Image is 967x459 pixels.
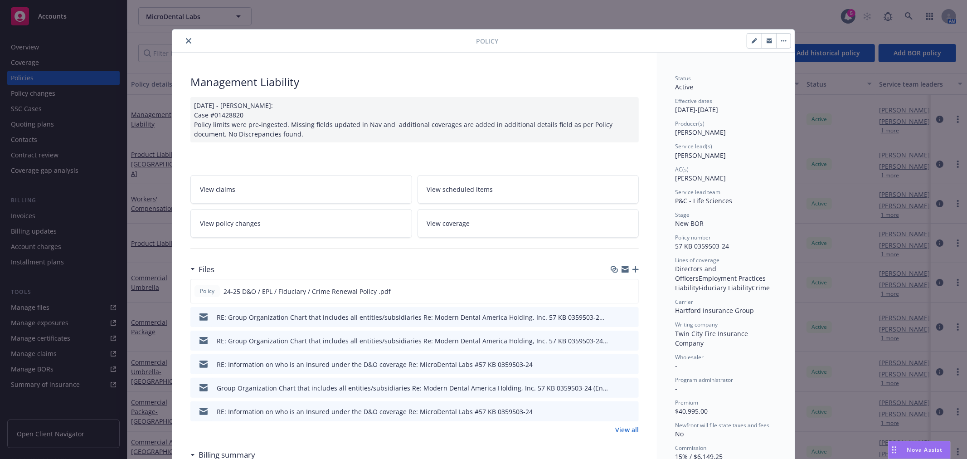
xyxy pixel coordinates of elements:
[888,441,951,459] button: Nova Assist
[675,128,726,137] span: [PERSON_NAME]
[675,444,706,452] span: Commission
[190,209,412,238] a: View policy changes
[627,383,635,393] button: preview file
[625,313,635,322] button: preview file
[612,360,620,369] button: download file
[675,97,712,105] span: Effective dates
[675,196,732,205] span: P&C - Life Sciences
[627,336,635,346] button: preview file
[612,383,620,393] button: download file
[675,211,690,219] span: Stage
[199,264,214,275] h3: Files
[611,313,618,322] button: download file
[907,446,943,454] span: Nova Assist
[675,174,726,182] span: [PERSON_NAME]
[418,175,639,204] a: View scheduled items
[752,283,770,292] span: Crime
[889,441,900,459] div: Drag to move
[612,407,620,416] button: download file
[190,264,214,275] div: Files
[200,219,261,228] span: View policy changes
[183,35,194,46] button: close
[190,175,412,204] a: View claims
[190,97,639,142] div: [DATE] - [PERSON_NAME]: Case #01428820 Policy limits were pre-ingested. Missing fields updated in...
[675,298,693,306] span: Carrier
[627,407,635,416] button: preview file
[627,287,635,296] button: preview file
[675,188,720,196] span: Service lead team
[675,407,708,415] span: $40,995.00
[675,242,729,250] span: 57 KB 0359503-24
[675,83,693,91] span: Active
[675,329,750,347] span: Twin City Fire Insurance Company
[217,383,609,393] div: Group Organization Chart that includes all entities/subsidiaries Re: Modern Dental America Holdin...
[612,287,619,296] button: download file
[675,421,769,429] span: Newfront will file state taxes and fees
[675,234,711,241] span: Policy number
[427,219,470,228] span: View coverage
[675,376,733,384] span: Program administrator
[675,361,677,370] span: -
[427,185,493,194] span: View scheduled items
[627,360,635,369] button: preview file
[675,430,684,438] span: No
[675,306,754,315] span: Hartford Insurance Group
[675,264,718,283] span: Directors and Officers
[675,97,777,114] div: [DATE] - [DATE]
[675,384,677,393] span: -
[675,74,691,82] span: Status
[675,151,726,160] span: [PERSON_NAME]
[198,287,216,295] span: Policy
[675,120,705,127] span: Producer(s)
[675,274,768,292] span: Employment Practices Liability
[675,166,689,173] span: AC(s)
[217,407,533,416] div: RE: Information on who is an Insured under the D&O coverage Re: MicroDental Labs #57 KB 0359503-24
[699,283,752,292] span: Fiduciary Liability
[675,256,719,264] span: Lines of coverage
[217,360,533,369] div: RE: Information on who is an Insured under the D&O coverage Re: MicroDental Labs #57 KB 0359503-24
[224,287,391,296] span: 24-25 D&O / EPL / Fiduciary / Crime Renewal Policy .pdf
[675,399,698,406] span: Premium
[675,142,712,150] span: Service lead(s)
[476,36,498,46] span: Policy
[418,209,639,238] a: View coverage
[217,313,607,322] div: RE: Group Organization Chart that includes all entities/subsidiaries Re: Modern Dental America Ho...
[190,74,639,90] div: Management Liability
[615,425,639,435] a: View all
[217,336,609,346] div: RE: Group Organization Chart that includes all entities/subsidiaries Re: Modern Dental America Ho...
[612,336,620,346] button: download file
[675,219,704,228] span: New BOR
[200,185,235,194] span: View claims
[675,321,718,328] span: Writing company
[675,353,704,361] span: Wholesaler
